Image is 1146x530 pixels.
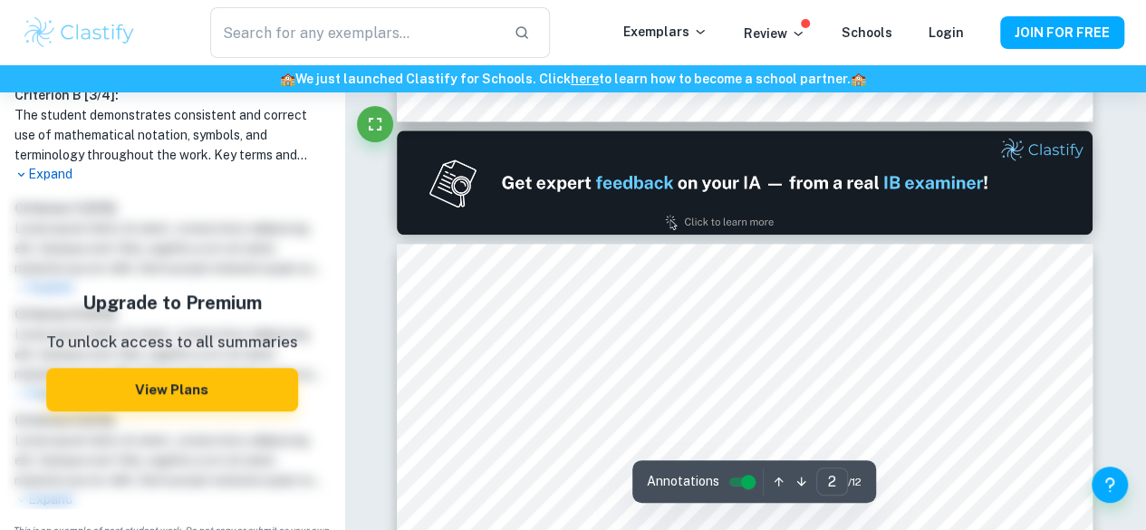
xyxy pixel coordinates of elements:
a: here [571,72,599,86]
span: 🏫 [851,72,866,86]
img: Ad [397,130,1093,235]
button: Help and Feedback [1092,467,1128,503]
span: 🏫 [280,72,295,86]
a: Login [929,25,964,40]
h6: Criterion B [ 3 / 4 ]: [14,85,330,105]
span: / 12 [848,474,862,490]
img: Clastify logo [22,14,137,51]
span: Annotations [647,472,719,491]
p: To unlock access to all summaries [46,331,298,354]
button: JOIN FOR FREE [1000,16,1124,49]
p: Expand [14,165,330,184]
h5: Upgrade to Premium [46,289,298,316]
input: Search for any exemplars... [210,7,500,58]
h1: The student demonstrates consistent and correct use of mathematical notation, symbols, and termin... [14,105,330,165]
p: Exemplars [623,22,708,42]
button: Fullscreen [357,106,393,142]
a: Schools [842,25,892,40]
p: Review [744,24,805,43]
h6: We just launched Clastify for Schools. Click to learn how to become a school partner. [4,69,1142,89]
button: View Plans [46,368,298,411]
